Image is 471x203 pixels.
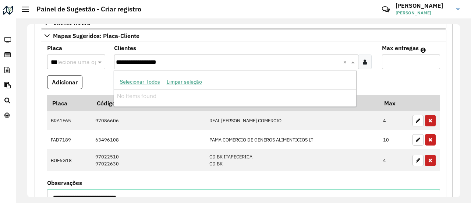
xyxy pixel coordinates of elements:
[92,130,205,149] td: 63496108
[114,90,357,102] div: No items found
[343,57,349,66] span: Clear all
[47,178,82,187] label: Observações
[396,2,451,9] h3: [PERSON_NAME]
[382,43,419,52] label: Max entregas
[47,111,92,130] td: BRA1F65
[114,70,357,107] ng-dropdown-panel: Options list
[379,95,409,111] th: Max
[47,43,62,52] label: Placa
[41,29,446,42] a: Mapas Sugeridos: Placa-Cliente
[53,33,139,39] span: Mapas Sugeridos: Placa-Cliente
[47,149,92,171] td: BOE6G18
[205,130,379,149] td: PAMA COMERCIO DE GENEROS ALIMENTICIOS LT
[378,1,394,17] a: Contato Rápido
[396,10,451,16] span: [PERSON_NAME]
[117,76,163,88] button: Selecionar Todos
[379,149,409,171] td: 4
[47,95,92,111] th: Placa
[114,43,136,52] label: Clientes
[47,130,92,149] td: FAD7189
[92,95,205,111] th: Código Cliente
[53,20,90,25] span: Cliente Retira
[29,5,141,13] h2: Painel de Sugestão - Criar registro
[205,149,379,171] td: CD BK ITAPECERICA CD BK
[421,47,426,53] em: Máximo de clientes que serão colocados na mesma rota com os clientes informados
[379,130,409,149] td: 10
[205,111,379,130] td: REAL [PERSON_NAME] COMERCIO
[379,111,409,130] td: 4
[92,149,205,171] td: 97022510 97022630
[47,75,82,89] button: Adicionar
[163,76,205,88] button: Limpar seleção
[92,111,205,130] td: 97086606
